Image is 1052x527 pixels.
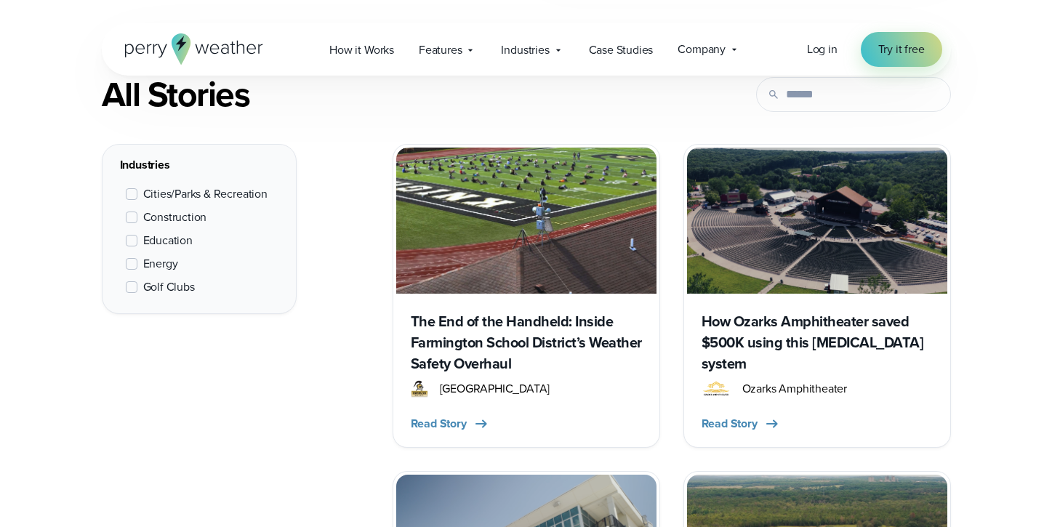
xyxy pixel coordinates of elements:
button: Read Story [411,415,490,433]
img: Perry Weather monitoring [396,148,657,294]
span: How it Works [329,41,394,59]
span: Construction [143,209,207,226]
span: Read Story [702,415,758,433]
a: How it Works [317,35,406,65]
span: Case Studies [589,41,654,59]
span: Features [419,41,462,59]
button: Read Story [702,415,781,433]
span: Energy [143,255,178,273]
h3: The End of the Handheld: Inside Farmington School District’s Weather Safety Overhaul [411,311,642,374]
span: Education [143,232,193,249]
span: Log in [807,41,838,57]
a: Perry Weather monitoring The End of the Handheld: Inside Farmington School District’s Weather Saf... [393,144,660,448]
div: All Stories [102,74,660,115]
a: Case Studies [577,35,666,65]
img: Farmington R7 [411,380,428,398]
span: Ozarks Amphitheater [742,380,847,398]
span: Cities/Parks & Recreation [143,185,268,203]
span: Read Story [411,415,467,433]
span: [GEOGRAPHIC_DATA] [440,380,550,398]
span: Industries [501,41,549,59]
span: Company [678,41,726,58]
a: Try it free [861,32,942,67]
span: Try it free [878,41,925,58]
span: Golf Clubs [143,278,195,296]
a: Log in [807,41,838,58]
a: How Ozarks Amphitheater saved $500K using this [MEDICAL_DATA] system Ozarks Amphitehater Logo Oza... [683,144,951,448]
h3: How Ozarks Amphitheater saved $500K using this [MEDICAL_DATA] system [702,311,933,374]
div: Industries [120,156,278,174]
img: Ozarks Amphitehater Logo [702,380,731,398]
